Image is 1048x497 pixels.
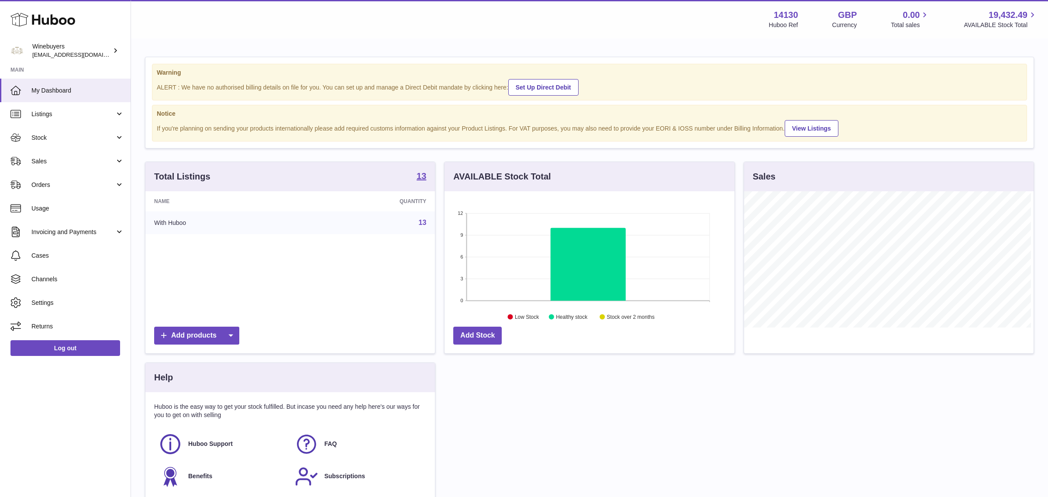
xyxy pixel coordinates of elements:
span: AVAILABLE Stock Total [964,21,1038,29]
span: Subscriptions [324,472,365,480]
text: 12 [458,211,463,216]
span: Usage [31,204,124,213]
span: 0.00 [903,9,920,21]
h3: AVAILABLE Stock Total [453,171,551,183]
span: Returns [31,322,124,331]
strong: Notice [157,110,1022,118]
span: Orders [31,181,115,189]
div: If you're planning on sending your products internationally please add required customs informati... [157,119,1022,137]
a: Set Up Direct Debit [508,79,579,96]
a: Add Stock [453,327,502,345]
div: Winebuyers [32,42,111,59]
span: My Dashboard [31,86,124,95]
text: Low Stock [515,314,539,320]
span: Stock [31,134,115,142]
th: Name [145,191,298,211]
text: 0 [461,298,463,303]
span: Benefits [188,472,212,480]
a: Add products [154,327,239,345]
text: 3 [461,276,463,281]
th: Quantity [298,191,435,211]
a: 19,432.49 AVAILABLE Stock Total [964,9,1038,29]
strong: 14130 [774,9,798,21]
a: FAQ [295,432,422,456]
text: 9 [461,232,463,238]
span: [EMAIL_ADDRESS][DOMAIN_NAME] [32,51,128,58]
a: Benefits [159,465,286,488]
span: FAQ [324,440,337,448]
a: 13 [419,219,427,226]
h3: Help [154,372,173,383]
a: Log out [10,340,120,356]
strong: GBP [838,9,857,21]
span: Listings [31,110,115,118]
a: 13 [417,172,426,182]
div: ALERT : We have no authorised billing details on file for you. You can set up and manage a Direct... [157,78,1022,96]
a: Subscriptions [295,465,422,488]
text: Healthy stock [556,314,588,320]
span: Settings [31,299,124,307]
td: With Huboo [145,211,298,234]
text: 6 [461,254,463,259]
p: Huboo is the easy way to get your stock fulfilled. But incase you need any help here's our ways f... [154,403,426,419]
span: Invoicing and Payments [31,228,115,236]
span: 19,432.49 [989,9,1027,21]
h3: Total Listings [154,171,210,183]
h3: Sales [753,171,776,183]
a: View Listings [785,120,838,137]
strong: Warning [157,69,1022,77]
text: Stock over 2 months [607,314,655,320]
span: Huboo Support [188,440,233,448]
div: Currency [832,21,857,29]
span: Total sales [891,21,930,29]
span: Sales [31,157,115,166]
div: Huboo Ref [769,21,798,29]
a: 0.00 Total sales [891,9,930,29]
strong: 13 [417,172,426,180]
img: internalAdmin-14130@internal.huboo.com [10,44,24,57]
span: Cases [31,252,124,260]
a: Huboo Support [159,432,286,456]
span: Channels [31,275,124,283]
